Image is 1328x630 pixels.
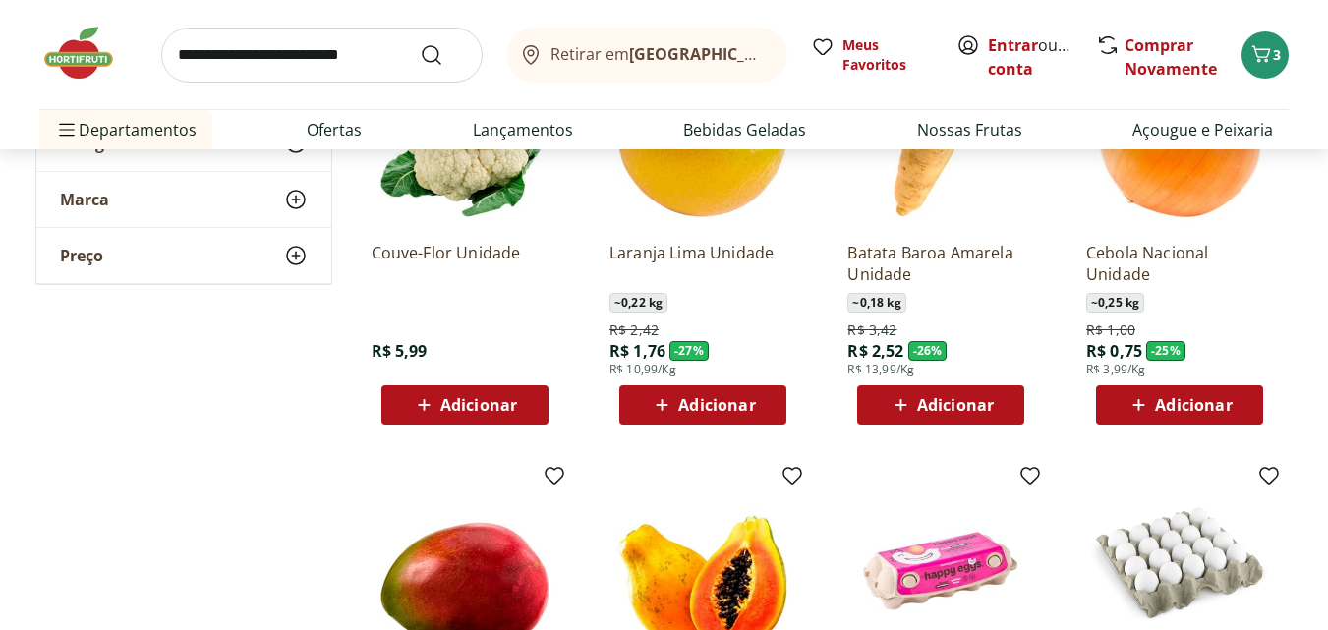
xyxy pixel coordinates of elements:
[609,340,665,362] span: R$ 1,76
[988,34,1096,80] a: Criar conta
[847,242,1034,285] a: Batata Baroa Amarela Unidade
[847,320,896,340] span: R$ 3,42
[55,106,79,153] button: Menu
[669,341,709,361] span: - 27 %
[1096,385,1263,425] button: Adicionar
[629,43,960,65] b: [GEOGRAPHIC_DATA]/[GEOGRAPHIC_DATA]
[917,118,1022,142] a: Nossas Frutas
[678,397,755,413] span: Adicionar
[1086,362,1146,377] span: R$ 3,99/Kg
[1155,397,1232,413] span: Adicionar
[506,28,787,83] button: Retirar em[GEOGRAPHIC_DATA]/[GEOGRAPHIC_DATA]
[1125,34,1217,80] a: Comprar Novamente
[619,385,786,425] button: Adicionar
[683,118,806,142] a: Bebidas Geladas
[307,118,362,142] a: Ofertas
[847,340,903,362] span: R$ 2,52
[847,293,905,313] span: ~ 0,18 kg
[55,106,197,153] span: Departamentos
[609,320,659,340] span: R$ 2,42
[420,43,467,67] button: Submit Search
[917,397,994,413] span: Adicionar
[988,33,1075,81] span: ou
[36,172,331,227] button: Marca
[1086,242,1273,285] a: Cebola Nacional Unidade
[1086,320,1135,340] span: R$ 1,00
[550,45,768,63] span: Retirar em
[60,246,103,265] span: Preço
[1086,340,1142,362] span: R$ 0,75
[908,341,948,361] span: - 26 %
[847,362,914,377] span: R$ 13,99/Kg
[39,24,138,83] img: Hortifruti
[60,190,109,209] span: Marca
[842,35,933,75] span: Meus Favoritos
[381,385,549,425] button: Adicionar
[988,34,1038,56] a: Entrar
[1273,45,1281,64] span: 3
[1132,118,1273,142] a: Açougue e Peixaria
[1086,293,1144,313] span: ~ 0,25 kg
[857,385,1024,425] button: Adicionar
[440,397,517,413] span: Adicionar
[609,362,676,377] span: R$ 10,99/Kg
[811,35,933,75] a: Meus Favoritos
[36,228,331,283] button: Preço
[372,340,428,362] span: R$ 5,99
[609,293,667,313] span: ~ 0,22 kg
[609,242,796,285] a: Laranja Lima Unidade
[161,28,483,83] input: search
[372,242,558,285] a: Couve-Flor Unidade
[1146,341,1185,361] span: - 25 %
[1241,31,1289,79] button: Carrinho
[473,118,573,142] a: Lançamentos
